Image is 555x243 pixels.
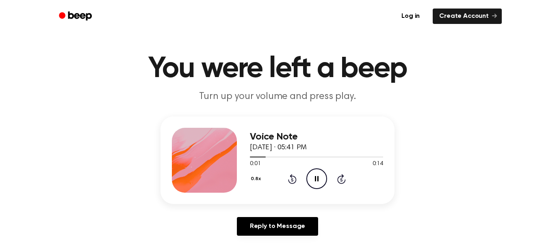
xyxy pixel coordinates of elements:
p: Turn up your volume and press play. [121,90,434,103]
a: Log in [393,7,428,26]
span: 0:14 [373,160,383,168]
button: 0.8x [250,172,264,186]
h1: You were left a beep [69,54,486,84]
a: Reply to Message [237,217,318,236]
h3: Voice Note [250,131,383,142]
span: 0:01 [250,160,260,168]
a: Beep [53,9,99,24]
a: Create Account [433,9,502,24]
span: [DATE] · 05:41 PM [250,144,307,151]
